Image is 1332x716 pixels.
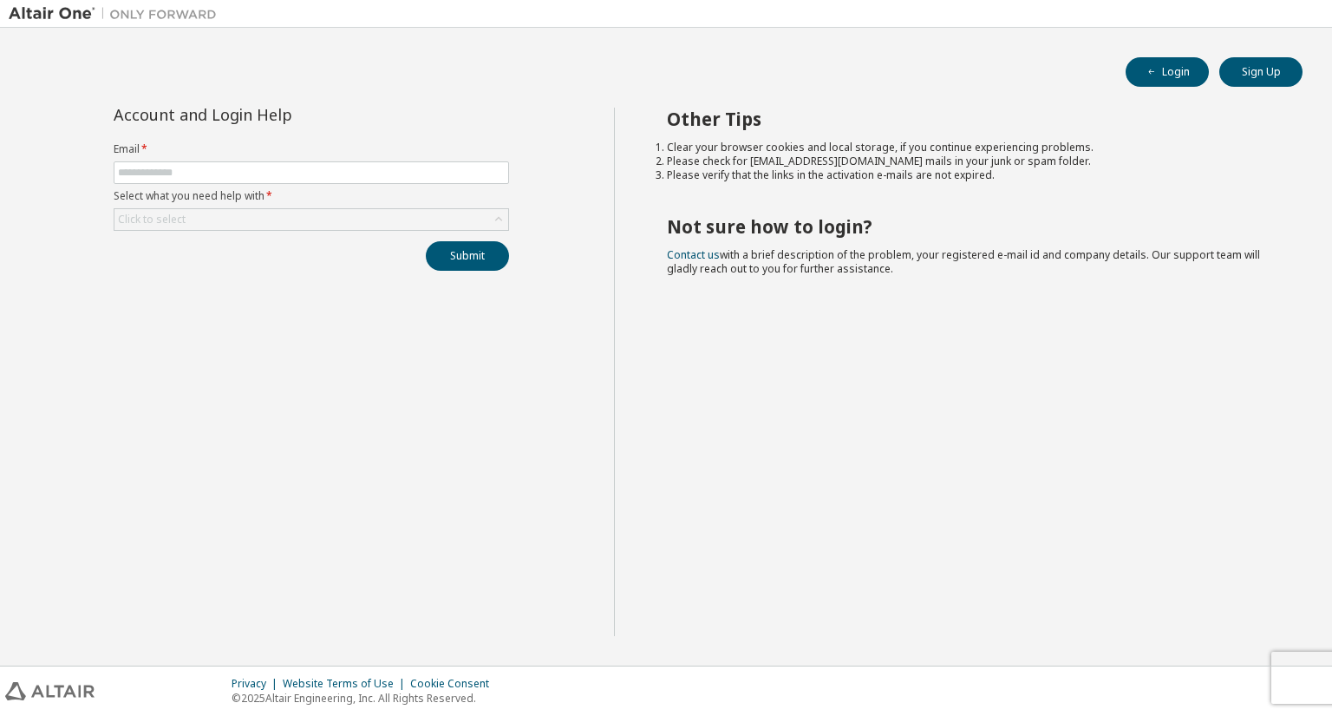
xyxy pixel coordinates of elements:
[667,108,1272,130] h2: Other Tips
[667,154,1272,168] li: Please check for [EMAIL_ADDRESS][DOMAIN_NAME] mails in your junk or spam folder.
[232,691,499,706] p: © 2025 Altair Engineering, Inc. All Rights Reserved.
[426,241,509,271] button: Submit
[410,677,499,691] div: Cookie Consent
[1219,57,1303,87] button: Sign Up
[667,168,1272,182] li: Please verify that the links in the activation e-mails are not expired.
[118,213,186,227] div: Click to select
[114,142,509,156] label: Email
[114,189,509,203] label: Select what you need help with
[667,141,1272,154] li: Clear your browser cookies and local storage, if you continue experiencing problems.
[1126,57,1209,87] button: Login
[283,677,410,691] div: Website Terms of Use
[114,209,508,230] div: Click to select
[9,5,225,23] img: Altair One
[667,247,1260,276] span: with a brief description of the problem, your registered e-mail id and company details. Our suppo...
[232,677,283,691] div: Privacy
[5,682,95,700] img: altair_logo.svg
[667,215,1272,238] h2: Not sure how to login?
[114,108,430,122] div: Account and Login Help
[667,247,720,262] a: Contact us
